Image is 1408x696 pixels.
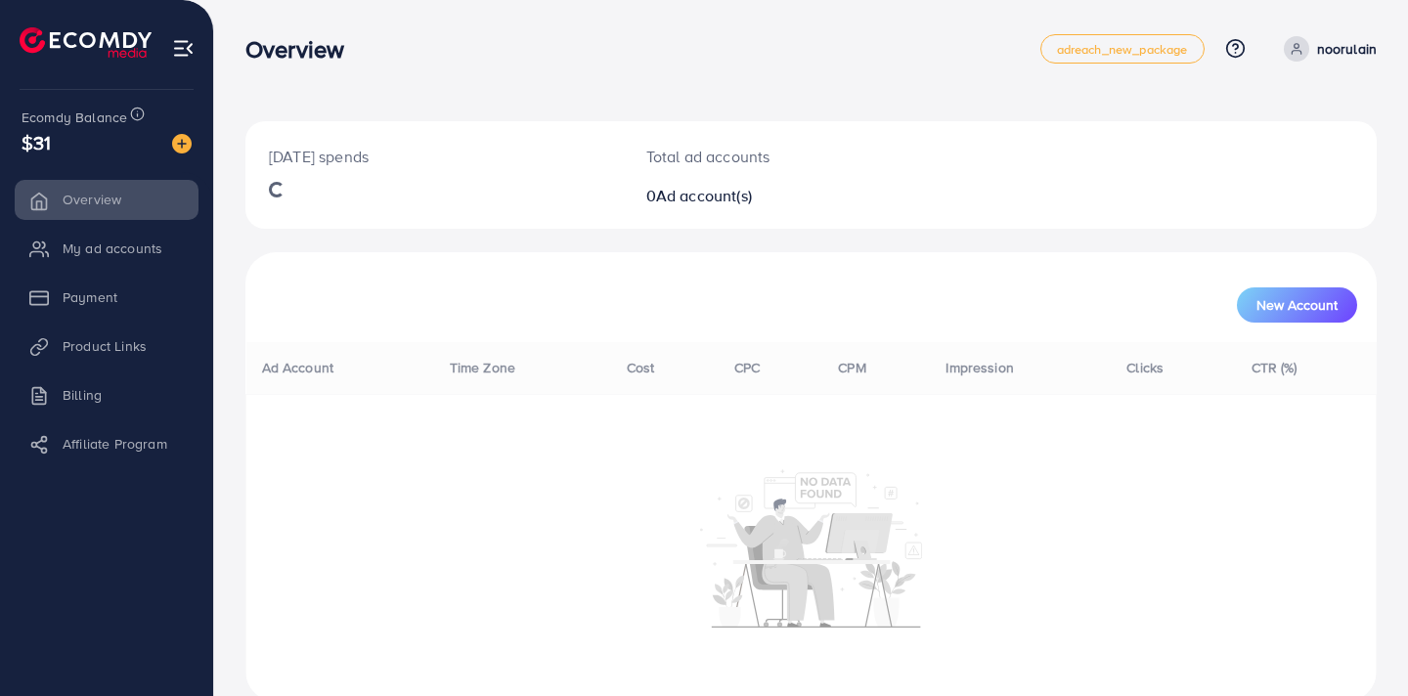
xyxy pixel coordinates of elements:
[22,128,51,156] span: $31
[1237,287,1357,323] button: New Account
[269,145,599,168] p: [DATE] spends
[1040,34,1205,64] a: adreach_new_package
[1276,36,1377,62] a: noorulain
[646,187,882,205] h2: 0
[22,108,127,127] span: Ecomdy Balance
[172,134,192,153] img: image
[646,145,882,168] p: Total ad accounts
[1057,43,1188,56] span: adreach_new_package
[656,185,752,206] span: Ad account(s)
[1317,37,1377,61] p: noorulain
[20,27,152,58] img: logo
[245,35,360,64] h3: Overview
[172,37,195,60] img: menu
[1256,298,1338,312] span: New Account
